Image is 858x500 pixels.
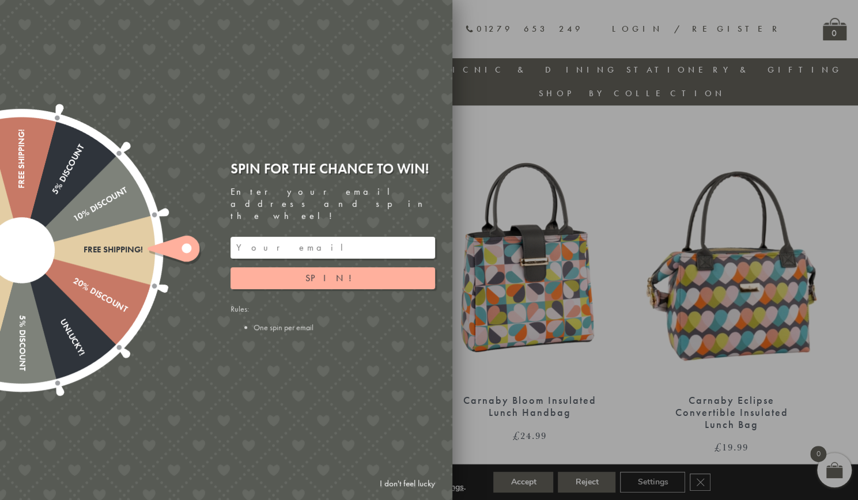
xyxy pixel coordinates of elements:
div: 5% Discount [17,250,27,371]
div: 20% Discount [19,246,128,315]
span: Spin! [305,272,360,284]
div: 10% Discount [19,185,128,255]
div: Enter your email address and spin the wheel! [230,186,435,222]
div: 5% Discount [17,143,86,252]
div: Unlucky! [17,248,86,357]
li: One spin per email [254,322,435,332]
input: Your email [230,237,435,259]
div: Rules: [230,304,435,332]
a: I don't feel lucky [374,473,441,494]
div: Free shipping! [22,245,143,255]
div: Free shipping! [17,129,27,250]
div: Spin for the chance to win! [230,160,435,177]
button: Spin! [230,267,435,289]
